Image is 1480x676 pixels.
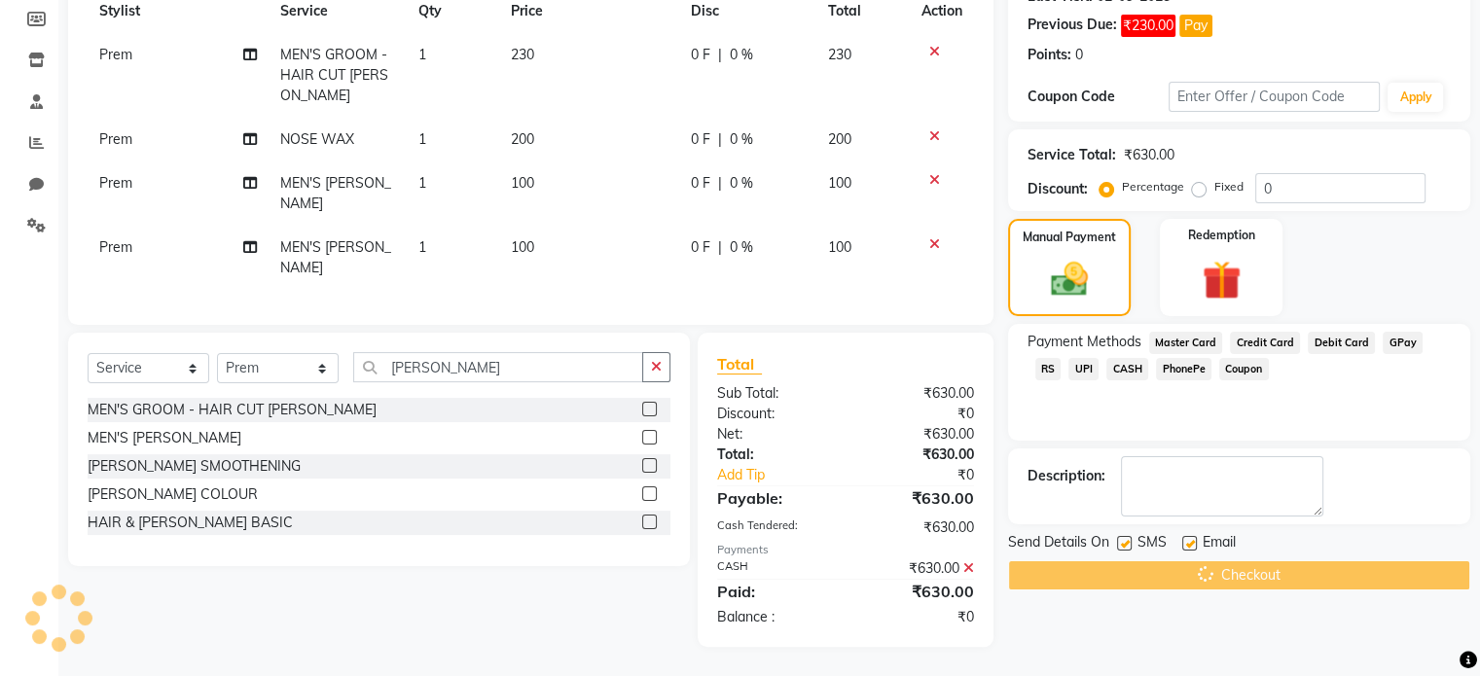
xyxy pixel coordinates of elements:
span: | [718,45,722,65]
div: Service Total: [1028,145,1116,165]
div: ₹630.00 [846,558,989,579]
div: Payments [717,542,974,558]
span: ₹230.00 [1121,15,1175,37]
div: CASH [703,558,846,579]
span: Coupon [1219,358,1269,380]
span: 0 % [730,129,753,150]
span: GPay [1383,332,1423,354]
span: 1 [418,46,426,63]
img: _gift.svg [1190,256,1253,304]
div: Discount: [1028,179,1088,199]
span: 0 F [691,237,710,258]
a: Add Tip [703,465,869,485]
span: 0 F [691,45,710,65]
span: Prem [99,46,132,63]
div: ₹630.00 [846,517,989,538]
span: 230 [828,46,851,63]
label: Manual Payment [1023,229,1116,246]
span: 200 [828,130,851,148]
input: Enter Offer / Coupon Code [1169,82,1381,112]
span: 1 [418,238,426,256]
span: 100 [511,238,534,256]
span: 230 [511,46,534,63]
span: Prem [99,238,132,256]
button: Apply [1388,83,1443,112]
div: Sub Total: [703,383,846,404]
div: Points: [1028,45,1071,65]
label: Fixed [1214,178,1244,196]
span: 1 [418,130,426,148]
div: ₹630.00 [846,445,989,465]
div: Net: [703,424,846,445]
span: 0 % [730,237,753,258]
div: ₹0 [869,465,988,485]
span: Total [717,354,762,374]
div: HAIR & [PERSON_NAME] BASIC [88,513,293,533]
span: MEN'S GROOM - HAIR CUT [PERSON_NAME] [280,46,388,104]
div: [PERSON_NAME] COLOUR [88,484,258,505]
button: Pay [1179,15,1212,37]
div: Cash Tendered: [703,517,846,538]
span: 200 [511,130,534,148]
span: 0 % [730,173,753,194]
div: ₹0 [846,607,989,627]
div: [PERSON_NAME] SMOOTHENING [88,456,301,477]
span: Prem [99,130,132,148]
span: MEN'S [PERSON_NAME] [280,174,391,212]
span: Prem [99,174,132,192]
div: ₹630.00 [1124,145,1174,165]
div: MEN'S GROOM - HAIR CUT [PERSON_NAME] [88,400,377,420]
span: SMS [1137,532,1167,556]
span: 0 F [691,173,710,194]
span: 100 [511,174,534,192]
label: Redemption [1188,227,1255,244]
div: Payable: [703,486,846,510]
input: Search or Scan [353,352,643,382]
span: | [718,173,722,194]
span: 100 [828,174,851,192]
span: 0 F [691,129,710,150]
span: CASH [1106,358,1148,380]
div: ₹630.00 [846,383,989,404]
div: ₹630.00 [846,486,989,510]
span: UPI [1068,358,1099,380]
span: | [718,129,722,150]
span: Debit Card [1308,332,1375,354]
div: Paid: [703,580,846,603]
span: | [718,237,722,258]
div: ₹630.00 [846,580,989,603]
div: Balance : [703,607,846,627]
div: Coupon Code [1028,87,1169,107]
span: RS [1035,358,1062,380]
span: 1 [418,174,426,192]
div: Description: [1028,466,1105,486]
div: Previous Due: [1028,15,1117,37]
span: 0 % [730,45,753,65]
span: MEN'S [PERSON_NAME] [280,238,391,276]
div: ₹0 [846,404,989,424]
span: Credit Card [1230,332,1300,354]
span: PhonePe [1156,358,1211,380]
img: _cash.svg [1039,258,1100,301]
div: 0 [1075,45,1083,65]
span: NOSE WAX [280,130,354,148]
span: Send Details On [1008,532,1109,556]
div: ₹630.00 [846,424,989,445]
span: Payment Methods [1028,332,1141,352]
label: Percentage [1122,178,1184,196]
span: Email [1203,532,1236,556]
div: Total: [703,445,846,465]
span: 100 [828,238,851,256]
span: Master Card [1149,332,1223,354]
div: Discount: [703,404,846,424]
div: MEN'S [PERSON_NAME] [88,428,241,448]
